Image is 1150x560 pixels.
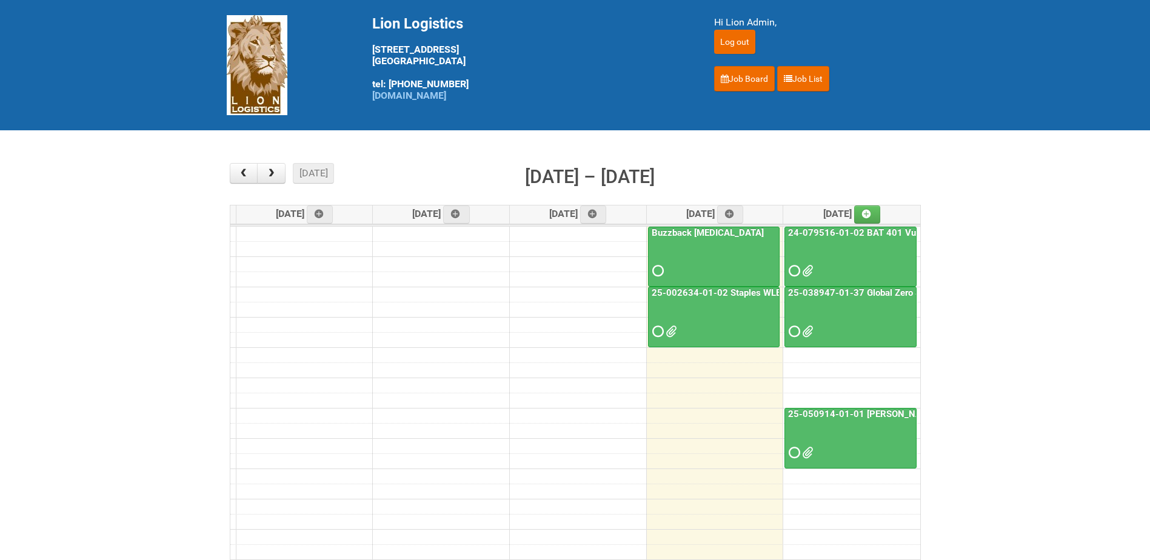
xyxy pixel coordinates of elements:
[789,448,797,457] span: Requested
[412,208,470,219] span: [DATE]
[648,227,780,287] a: Buzzback [MEDICAL_DATA]
[789,267,797,275] span: Requested
[666,327,674,336] span: GROUP 1001.jpg MOR 25-002634-01-02 - 8th Mailing.xlsm Staples Mailing - September Addresses Lion....
[786,227,966,238] a: 24-079516-01-02 BAT 401 Vuse Box RCT
[714,30,755,54] input: Log out
[293,163,334,184] button: [DATE]
[802,327,811,336] span: 25-038947-01-37 - MOR.xlsm 25-038947-01-37 Global Zero Sugar Tea Test - Lion Address File.xlsx 25...
[276,208,333,219] span: [DATE]
[786,287,978,298] a: 25-038947-01-37 Global Zero Sugar Tea Test
[372,15,684,101] div: [STREET_ADDRESS] [GEOGRAPHIC_DATA] tel: [PHONE_NUMBER]
[652,327,661,336] span: Requested
[307,205,333,224] a: Add an event
[784,408,917,468] a: 25-050914-01-01 [PERSON_NAME] C&U
[443,205,470,224] a: Add an event
[786,408,960,419] a: 25-050914-01-01 [PERSON_NAME] C&U
[227,15,287,115] img: Lion Logistics
[549,208,607,219] span: [DATE]
[823,208,881,219] span: [DATE]
[784,287,917,347] a: 25-038947-01-37 Global Zero Sugar Tea Test
[784,227,917,287] a: 24-079516-01-02 BAT 401 Vuse Box RCT
[227,59,287,70] a: Lion Logistics
[649,227,766,238] a: Buzzback [MEDICAL_DATA]
[648,287,780,347] a: 25-002634-01-02 Staples WLE 2025 Community - 8th Mailing
[714,15,924,30] div: Hi Lion Admin,
[580,205,607,224] a: Add an event
[789,327,797,336] span: Requested
[777,66,829,92] a: Job List
[802,448,811,457] span: MOR 25-050914-01-01 - Codes CDS.xlsm MOR 25-050914-01-01 - Code G.xlsm 25050914 Baxter Code SCD L...
[854,205,881,224] a: Add an event
[686,208,744,219] span: [DATE]
[714,66,775,92] a: Job Board
[372,90,446,101] a: [DOMAIN_NAME]
[802,267,811,275] span: 24-079516-01-02 - LPF.xlsx RAIBAT Vuse Pro Box RCT Study - Pregnancy Test Letter - 11JUL2025.pdf ...
[717,205,744,224] a: Add an event
[649,287,911,298] a: 25-002634-01-02 Staples WLE 2025 Community - 8th Mailing
[525,163,655,191] h2: [DATE] – [DATE]
[372,15,463,32] span: Lion Logistics
[652,267,661,275] span: Requested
